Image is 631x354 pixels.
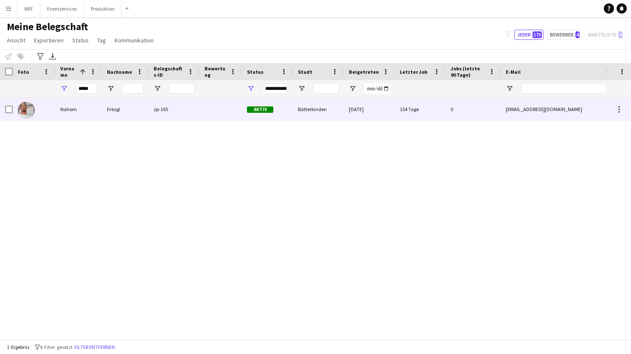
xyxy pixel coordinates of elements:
div: 0 [446,98,501,121]
span: Status [72,36,89,44]
span: 4 Filter gesetzt [40,344,73,350]
input: Nachname Filtereingang [122,84,143,94]
a: Kommunikation [111,35,157,46]
span: Letzter Job [400,69,427,75]
a: Ansicht [3,35,29,46]
button: Filtermenü öffnen [60,85,68,92]
div: Bätterkinden [293,98,344,121]
button: Filtermenü öffnen [247,85,255,92]
div: Nahom [55,98,102,121]
span: 4 [575,31,580,38]
div: Frezgi [102,98,149,121]
input: Vorname Filtereingang [76,84,97,94]
span: Belegschafts-ID [154,65,184,78]
input: Beigetreten Filtereingang [364,84,390,94]
button: Produktion [84,0,122,17]
a: Exportieren [31,35,67,46]
button: Filter entfernen [73,343,117,352]
div: [DATE] [344,98,395,121]
span: Vorname [60,65,76,78]
span: Exportieren [34,36,64,44]
span: Kommunikation [115,36,154,44]
span: Meine Belegschaft [7,20,88,33]
button: WEF [17,0,40,17]
input: Stadt Filtereingang [313,84,339,94]
button: Filtermenü öffnen [506,85,513,92]
button: Filtermenü öffnen [298,85,306,92]
a: Status [69,35,92,46]
span: Foto [18,69,29,75]
button: Filtermenü öffnen [107,85,115,92]
span: Nachname [107,69,132,75]
app-action-btn: XLSX exportieren [48,51,58,61]
span: Bewertung [205,65,227,78]
span: Jobs (letzte 90 Tage) [451,65,485,78]
img: Nahom Frezgi [18,102,35,119]
div: 154 Tage [395,98,446,121]
span: 175 [533,31,542,38]
a: Tag [94,35,109,46]
span: Stadt [298,69,312,75]
span: Aktiv [247,106,273,113]
span: E-Mail [506,69,521,75]
span: Beigetreten [349,69,379,75]
div: zp-165 [149,98,199,121]
button: Filtermenü öffnen [154,85,161,92]
button: Eventservices [40,0,84,17]
span: Tag [97,36,106,44]
button: Bewerber4 [547,30,581,40]
button: Jeder175 [514,30,544,40]
input: Belegschafts-ID Filtereingang [169,84,194,94]
span: Ansicht [7,36,25,44]
app-action-btn: Erweiterte Filter [35,51,45,61]
span: Status [247,69,264,75]
button: Filtermenü öffnen [349,85,356,92]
